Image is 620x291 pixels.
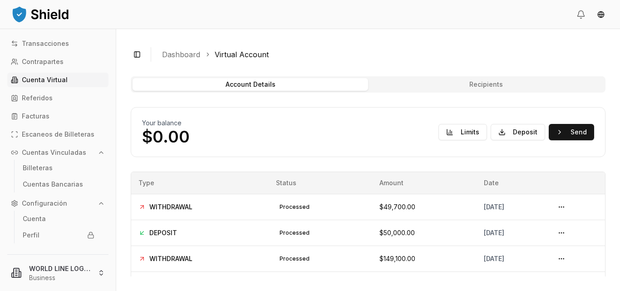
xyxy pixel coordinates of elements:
th: Status [269,172,372,194]
a: Referidos [7,91,108,105]
span: $49,700.00 [379,203,415,211]
span: WITHDRAWAL [149,202,192,212]
a: Facturas [7,109,108,123]
p: Business [29,273,90,282]
div: [DATE] [484,202,539,212]
div: processed [276,227,313,238]
p: Cuentas Vinculadas [22,149,86,156]
p: Referidos [22,95,53,101]
th: Amount [372,172,477,194]
a: Transacciones [7,36,108,51]
th: Date [477,172,546,194]
a: Dashboard [162,49,200,60]
a: Perfil [19,228,98,242]
p: Facturas [22,113,49,119]
p: Configuración [22,200,67,207]
p: Billeteras [23,165,53,171]
span: $50,000.00 [379,229,415,237]
p: Cuenta Virtual [22,77,68,83]
div: processed [276,253,313,264]
h2: Your balance [142,118,190,128]
p: Cuenta [23,216,46,222]
button: Recipients [368,78,604,91]
button: Send [549,124,594,140]
img: ShieldPay Logo [11,5,70,23]
p: Contrapartes [22,59,64,65]
p: Transacciones [22,40,69,47]
a: Escaneos de Billeteras [7,127,108,142]
button: Deposit [491,124,545,140]
p: Perfil [23,232,39,238]
a: Cuenta Virtual [7,73,108,87]
span: WITHDRAWAL [149,254,192,263]
span: $149,100.00 [379,255,415,262]
button: WORLD LINE LOGISTICS LLCBusiness [4,258,112,287]
button: Limits [438,124,487,140]
nav: breadcrumb [162,49,598,60]
span: DEPOSIT [149,228,177,237]
button: Cuentas Vinculadas [7,145,108,160]
a: Cuenta [19,212,98,226]
div: processed [276,202,313,212]
p: Cuentas Bancarias [23,181,83,187]
a: Contrapartes [7,54,108,69]
p: WORLD LINE LOGISTICS LLC [29,264,90,273]
div: [DATE] [484,254,539,263]
button: Account Details [133,78,368,91]
button: Configuración [7,196,108,211]
a: Cuentas Bancarias [19,177,98,192]
a: Virtual Account [215,49,269,60]
div: [DATE] [484,228,539,237]
th: Type [131,172,269,194]
p: $0.00 [142,128,190,146]
a: Billeteras [19,161,98,175]
p: Escaneos de Billeteras [22,131,94,138]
